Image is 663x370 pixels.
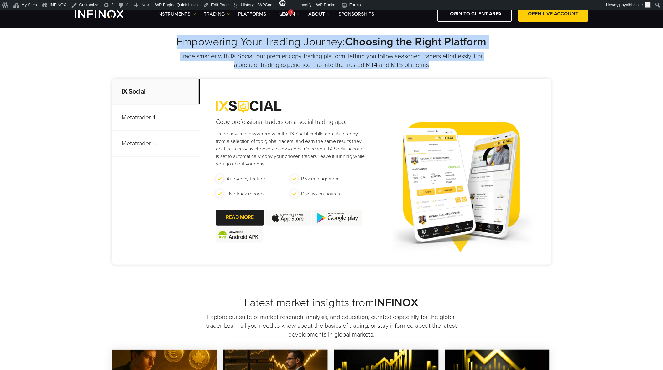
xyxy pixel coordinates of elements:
[216,130,365,168] p: Trade anytime, anywhere with the IX Social mobile app. Auto-copy from a selection of top global t...
[216,210,264,225] a: READ MORE
[157,10,196,18] a: Instruments
[180,52,483,69] p: Trade smarter with IX Social, our premier copy-trading platform, letting you follow seasoned trad...
[75,10,138,18] a: INFINOX Logo
[112,105,200,131] p: Metatrader 4
[227,190,264,198] p: Live track records
[112,35,551,49] h2: Empowering Your Trading Journey:
[227,175,265,183] p: Auto-copy feature
[301,190,340,198] p: Discussion boards
[301,175,340,183] p: Risk management
[112,79,200,105] p: IX Social
[112,296,551,310] h2: Latest market insights from
[374,296,419,309] strong: INFINOX
[518,6,588,22] a: OPEN LIVE ACCOUNT
[112,131,200,157] p: Metatrader 5
[204,10,230,18] a: TRADING
[238,10,272,18] a: PLATFORMS
[437,6,512,22] a: LOGIN TO CLIENT AREA
[288,9,294,15] div: 9
[279,12,288,17] span: SEO
[308,10,331,18] a: ABOUT
[205,313,458,339] p: Explore our suite of market research, analysis, and education, curated especially for the global ...
[619,3,643,7] span: payalbhisikar
[345,35,487,48] strong: Choosing the Right Platform
[216,118,365,126] h4: Copy professional traders on a social trading app.
[338,10,374,18] a: SPONSORSHIPS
